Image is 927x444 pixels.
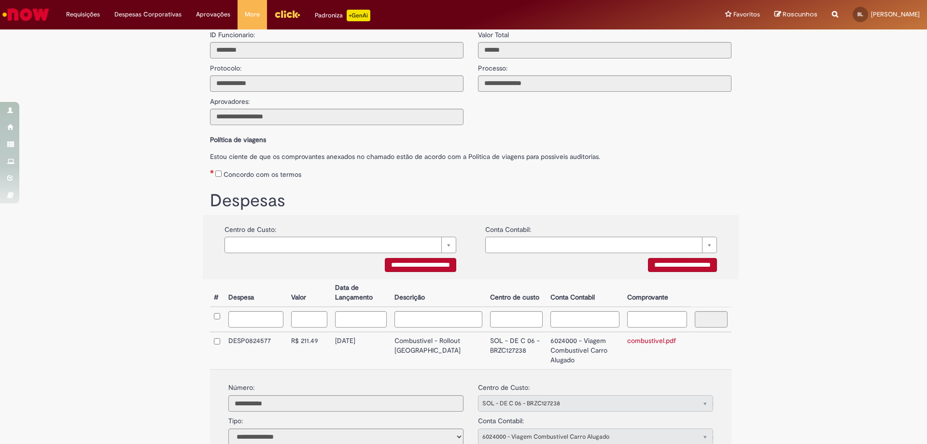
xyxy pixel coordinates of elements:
[857,11,863,17] span: BL
[196,10,230,19] span: Aprovações
[485,220,531,234] label: Conta Contabil:
[224,170,301,179] label: Concordo com os termos
[225,237,456,253] a: Limpar campo {0}
[287,332,331,369] td: R$ 211.49
[225,279,287,307] th: Despesa
[1,5,51,24] img: ServiceNow
[485,237,717,253] a: Limpar campo {0}
[66,10,100,19] span: Requisições
[486,332,547,369] td: SOL - DE C 06 - BRZC127238
[486,279,547,307] th: Centro de custo
[228,383,254,393] label: Número:
[210,147,731,161] label: Estou ciente de que os comprovantes anexados no chamado estão de acordo com a Politica de viagens...
[331,279,391,307] th: Data de Lançamento
[114,10,182,19] span: Despesas Corporativas
[871,10,920,18] span: [PERSON_NAME]
[225,220,276,234] label: Centro de Custo:
[347,10,370,21] p: +GenAi
[623,332,691,369] td: combustivel.pdf
[391,332,487,369] td: Combustivel - Rollout [GEOGRAPHIC_DATA]
[210,191,731,211] h1: Despesas
[274,7,300,21] img: click_logo_yellow_360x200.png
[287,279,331,307] th: Valor
[547,279,623,307] th: Conta Contabil
[547,332,623,369] td: 6024000 - Viagem Combustível Carro Alugado
[733,10,760,19] span: Favoritos
[210,25,255,40] label: ID Funcionario:
[774,10,817,19] a: Rascunhos
[210,135,266,144] b: Política de viagens
[210,58,241,73] label: Protocolo:
[331,332,391,369] td: [DATE]
[478,412,524,426] label: Conta Contabil:
[228,412,243,426] label: Tipo:
[623,279,691,307] th: Comprovante
[245,10,260,19] span: More
[391,279,487,307] th: Descrição
[627,336,676,345] a: combustivel.pdf
[210,279,225,307] th: #
[478,378,530,393] label: Centro de Custo:
[482,396,688,411] span: SOL - DE C 06 - BRZC127238
[783,10,817,19] span: Rascunhos
[478,395,713,412] a: SOL - DE C 06 - BRZC127238Limpar campo centro_de_custo
[225,332,287,369] td: DESP0824577
[210,92,250,106] label: Aprovadores:
[315,10,370,21] div: Padroniza
[478,25,509,40] label: Valor Total
[478,58,507,73] label: Processo:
